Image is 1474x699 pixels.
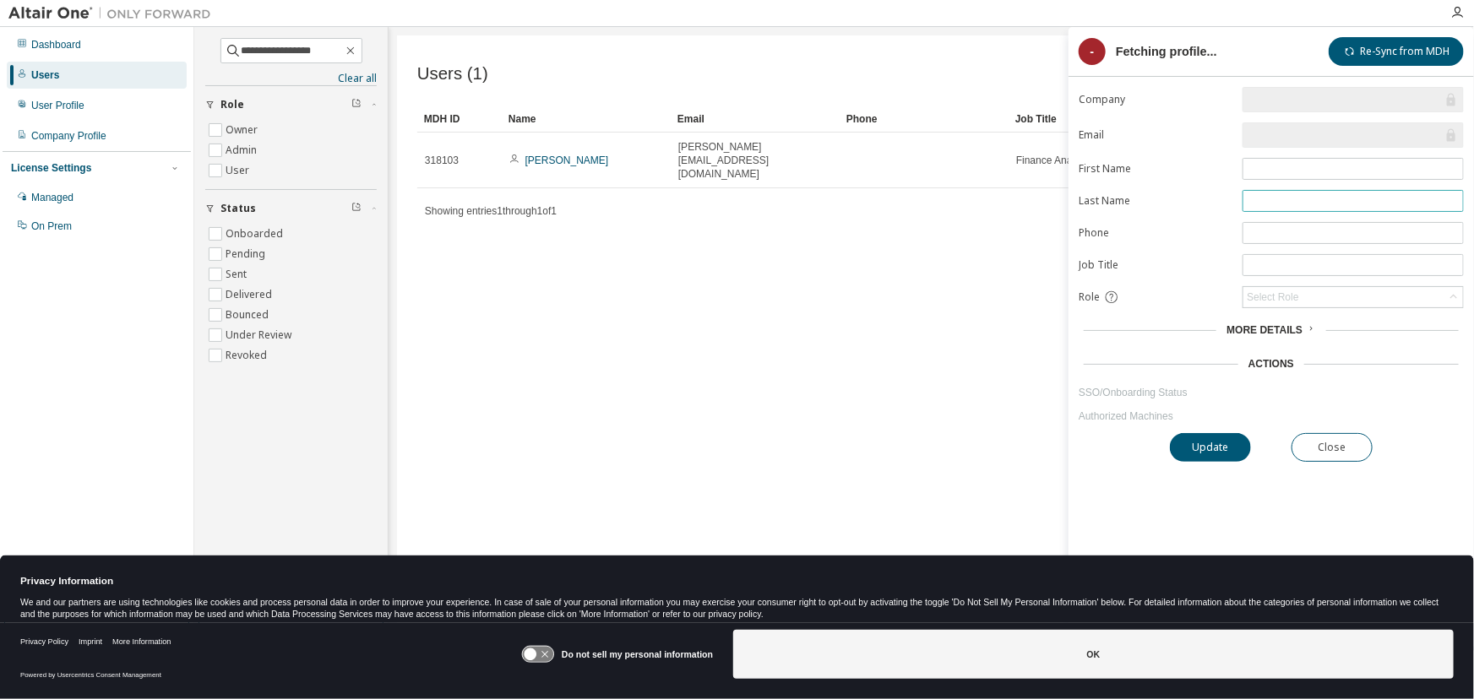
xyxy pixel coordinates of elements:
[1079,93,1232,106] label: Company
[425,154,459,167] span: 318103
[425,205,557,217] span: Showing entries 1 through 1 of 1
[1079,258,1232,272] label: Job Title
[1247,290,1298,304] div: Select Role
[1079,128,1232,142] label: Email
[1079,226,1232,240] label: Phone
[424,106,495,133] div: MDH ID
[205,86,377,123] button: Role
[1079,409,1464,423] a: Authorized Machines
[1015,106,1171,133] div: Job Title
[525,154,609,166] a: [PERSON_NAME]
[1079,38,1106,65] div: -
[205,72,377,85] a: Clear all
[1079,290,1100,304] span: Role
[846,106,1002,133] div: Phone
[220,98,244,111] span: Role
[1170,433,1251,462] button: Update
[351,98,362,111] span: Clear filter
[8,5,220,22] img: Altair One
[1329,37,1464,66] button: Re-Sync from MDH
[1079,194,1232,208] label: Last Name
[31,219,72,233] div: On Prem
[226,305,272,325] label: Bounced
[351,202,362,215] span: Clear filter
[226,120,261,140] label: Owner
[31,129,106,143] div: Company Profile
[11,161,91,175] div: License Settings
[1116,45,1217,58] div: Fetching profile...
[1227,324,1303,336] span: More Details
[1079,162,1232,176] label: First Name
[220,202,256,215] span: Status
[1016,154,1093,167] span: Finance Analyst I
[31,99,84,112] div: User Profile
[205,190,377,227] button: Status
[226,264,250,284] label: Sent
[1243,287,1463,307] div: Select Role
[226,140,260,160] label: Admin
[226,224,286,244] label: Onboarded
[226,325,295,345] label: Under Review
[226,244,269,264] label: Pending
[31,68,59,82] div: Users
[31,38,81,51] div: Dashboard
[1079,386,1464,399] a: SSO/Onboarding Status
[1248,357,1294,371] div: Actions
[226,160,253,181] label: User
[677,106,833,133] div: Email
[226,284,275,305] label: Delivered
[678,140,832,181] span: [PERSON_NAME][EMAIL_ADDRESS][DOMAIN_NAME]
[226,345,270,366] label: Revoked
[509,106,664,133] div: Name
[1292,433,1373,462] button: Close
[417,64,488,84] span: Users (1)
[31,191,73,204] div: Managed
